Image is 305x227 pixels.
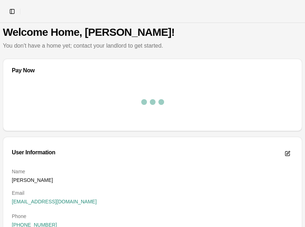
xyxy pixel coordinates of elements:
dt: Phone [12,213,293,220]
dt: Email [12,189,293,197]
h1: Welcome Home, [PERSON_NAME]! [3,26,302,39]
span: [EMAIL_ADDRESS][DOMAIN_NAME] [12,198,97,205]
div: User Information [12,150,55,155]
p: You don't have a home yet; contact your landlord to get started. [3,42,302,50]
dt: Name [12,168,293,175]
div: Pay Now [12,68,293,73]
dd: [PERSON_NAME] [12,177,293,184]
